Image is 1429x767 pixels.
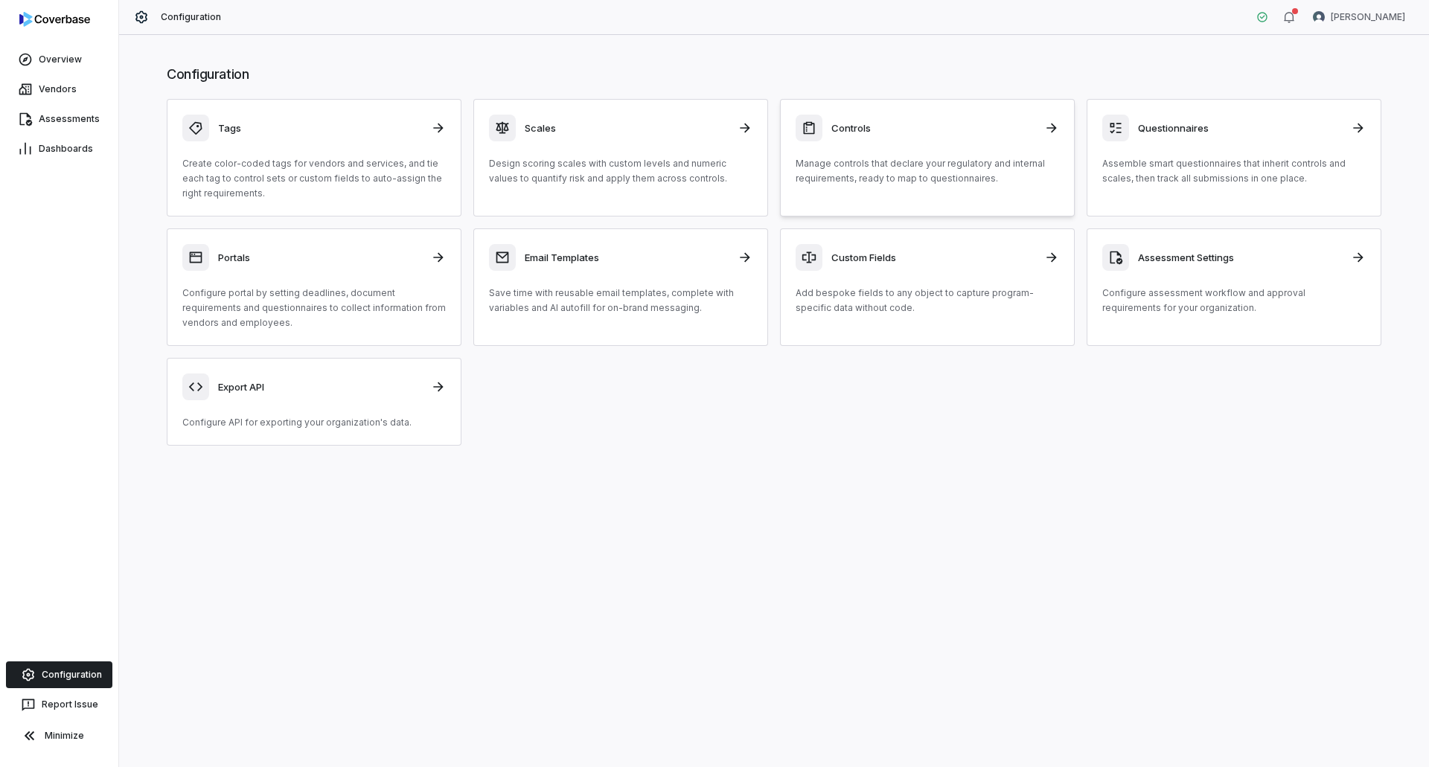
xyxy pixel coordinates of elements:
h3: Tags [218,121,422,135]
p: Assemble smart questionnaires that inherit controls and scales, then track all submissions in one... [1102,156,1366,186]
p: Save time with reusable email templates, complete with variables and AI autofill for on-brand mes... [489,286,752,315]
h3: Portals [218,251,422,264]
a: Email TemplatesSave time with reusable email templates, complete with variables and AI autofill f... [473,228,768,346]
p: Configure assessment workflow and approval requirements for your organization. [1102,286,1366,315]
h1: Configuration [167,65,1381,84]
span: Minimize [45,730,84,742]
span: Report Issue [42,699,98,710]
span: Vendors [39,83,77,95]
p: Create color-coded tags for vendors and services, and tie each tag to control sets or custom fiel... [182,156,446,201]
h3: Custom Fields [831,251,1035,264]
img: Melanie Lorent avatar [1313,11,1325,23]
h3: Questionnaires [1138,121,1342,135]
img: logo-D7KZi-bG.svg [19,12,90,27]
button: Report Issue [6,691,112,718]
a: Dashboards [3,135,115,162]
p: Add bespoke fields to any object to capture program-specific data without code. [796,286,1059,315]
a: Export APIConfigure API for exporting your organization's data. [167,358,461,446]
h3: Controls [831,121,1035,135]
span: Dashboards [39,143,93,155]
h3: Scales [525,121,729,135]
a: ControlsManage controls that declare your regulatory and internal requirements, ready to map to q... [780,99,1075,216]
span: Overview [39,54,82,65]
a: QuestionnairesAssemble smart questionnaires that inherit controls and scales, then track all subm... [1087,99,1381,216]
button: Melanie Lorent avatar[PERSON_NAME] [1304,6,1414,28]
span: Configuration [42,669,102,681]
a: Overview [3,46,115,73]
p: Design scoring scales with custom levels and numeric values to quantify risk and apply them acros... [489,156,752,186]
h3: Export API [218,380,422,394]
a: Assessments [3,106,115,132]
span: Assessments [39,113,100,125]
p: Configure API for exporting your organization's data. [182,415,446,430]
a: Vendors [3,76,115,103]
a: ScalesDesign scoring scales with custom levels and numeric values to quantify risk and apply them... [473,99,768,216]
p: Manage controls that declare your regulatory and internal requirements, ready to map to questionn... [796,156,1059,186]
p: Configure portal by setting deadlines, document requirements and questionnaires to collect inform... [182,286,446,330]
h3: Email Templates [525,251,729,264]
a: TagsCreate color-coded tags for vendors and services, and tie each tag to control sets or custom ... [167,99,461,216]
span: [PERSON_NAME] [1331,11,1405,23]
a: Configuration [6,661,112,688]
a: Assessment SettingsConfigure assessment workflow and approval requirements for your organization. [1087,228,1381,346]
a: Custom FieldsAdd bespoke fields to any object to capture program-specific data without code. [780,228,1075,346]
button: Minimize [6,721,112,751]
span: Configuration [161,11,222,23]
h3: Assessment Settings [1138,251,1342,264]
a: PortalsConfigure portal by setting deadlines, document requirements and questionnaires to collect... [167,228,461,346]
